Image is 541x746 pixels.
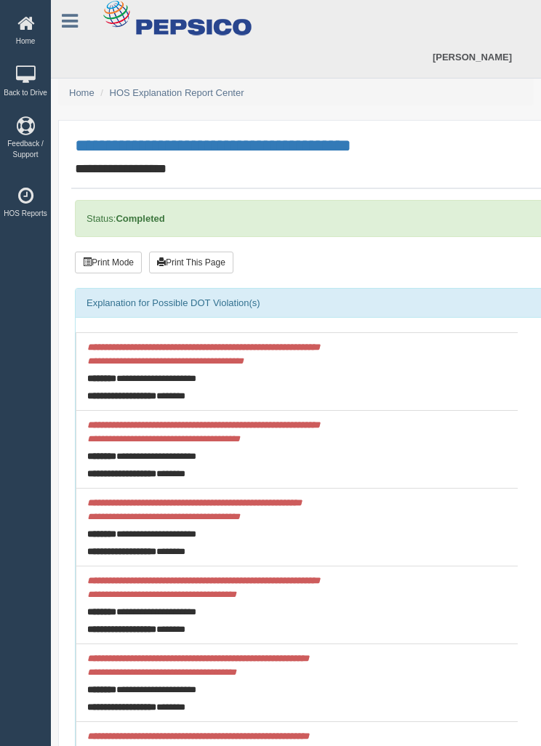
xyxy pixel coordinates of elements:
a: HOS Explanation Report Center [110,87,244,98]
button: Print This Page [149,252,233,273]
strong: Completed [116,213,164,224]
a: Home [69,87,95,98]
a: [PERSON_NAME] [425,36,519,78]
button: Print Mode [75,252,142,273]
